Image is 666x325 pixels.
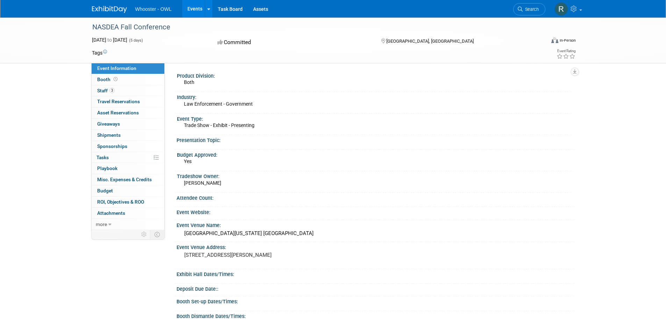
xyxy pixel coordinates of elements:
[97,199,144,205] span: ROI, Objectives & ROO
[92,6,127,13] img: ExhibitDay
[109,88,115,93] span: 3
[96,221,107,227] span: more
[523,7,539,12] span: Search
[177,71,571,79] div: Product Division:
[513,3,545,15] a: Search
[97,99,140,104] span: Travel Reservations
[112,77,119,82] span: Booth not reserved yet
[97,177,152,182] span: Misc. Expenses & Credits
[92,208,164,219] a: Attachments
[184,79,194,85] span: Both
[97,188,113,193] span: Budget
[177,150,571,158] div: Budget Approved:
[177,193,574,202] div: Attendee Count:
[97,132,121,138] span: Shipments
[138,230,150,239] td: Personalize Event Tab Strip
[184,101,253,107] span: Law Enforcement - Government
[92,163,164,174] a: Playbook
[97,110,139,115] span: Asset Reservations
[92,37,127,43] span: [DATE] [DATE]
[96,155,109,160] span: Tasks
[184,252,335,258] pre: [STREET_ADDRESS][PERSON_NAME]
[177,269,574,278] div: Exhibit Hall Dates/Times:
[92,119,164,129] a: Giveaways
[92,197,164,207] a: ROI, Objectives & ROO
[92,85,164,96] a: Staff3
[92,96,164,107] a: Travel Reservations
[97,65,136,71] span: Event Information
[177,171,571,180] div: Tradeshow Owner:
[177,207,574,216] div: Event Website:
[182,228,569,239] div: [GEOGRAPHIC_DATA][US_STATE] [GEOGRAPHIC_DATA]
[177,242,574,251] div: Event Venue Address:
[184,158,192,164] span: Yes
[92,130,164,141] a: Shipments
[92,185,164,196] a: Budget
[386,38,474,44] span: [GEOGRAPHIC_DATA], [GEOGRAPHIC_DATA]
[215,36,370,49] div: Committed
[92,141,164,152] a: Sponsorships
[97,210,125,216] span: Attachments
[177,135,574,144] div: Presentation Topic:
[184,122,255,128] span: Trade Show - Exhibit - Presenting
[92,174,164,185] a: Misc. Expenses & Credits
[92,219,164,230] a: more
[150,230,164,239] td: Toggle Event Tabs
[559,38,576,43] div: In-Person
[177,311,574,320] div: Booth Dismantle Dates/Times:
[177,296,574,305] div: Booth Set-up Dates/Times:
[92,49,107,56] td: Tags
[177,284,574,292] div: Deposit Due Date::
[106,37,113,43] span: to
[554,2,568,16] img: Robert Dugan
[557,49,575,53] div: Event Rating
[92,74,164,85] a: Booth
[97,121,120,127] span: Giveaways
[92,63,164,74] a: Event Information
[551,37,558,43] img: Format-Inperson.png
[135,6,172,12] span: Whooster - OWL
[92,152,164,163] a: Tasks
[128,38,143,43] span: (5 days)
[504,36,576,47] div: Event Format
[184,180,221,186] span: [PERSON_NAME]
[177,92,571,101] div: Industry:
[97,143,127,149] span: Sponsorships
[92,107,164,118] a: Asset Reservations
[97,77,119,82] span: Booth
[177,114,571,122] div: Event Type:
[177,220,574,229] div: Event Venue Name:
[90,21,535,34] div: NASDEA Fall Conference
[97,88,115,93] span: Staff
[97,165,117,171] span: Playbook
